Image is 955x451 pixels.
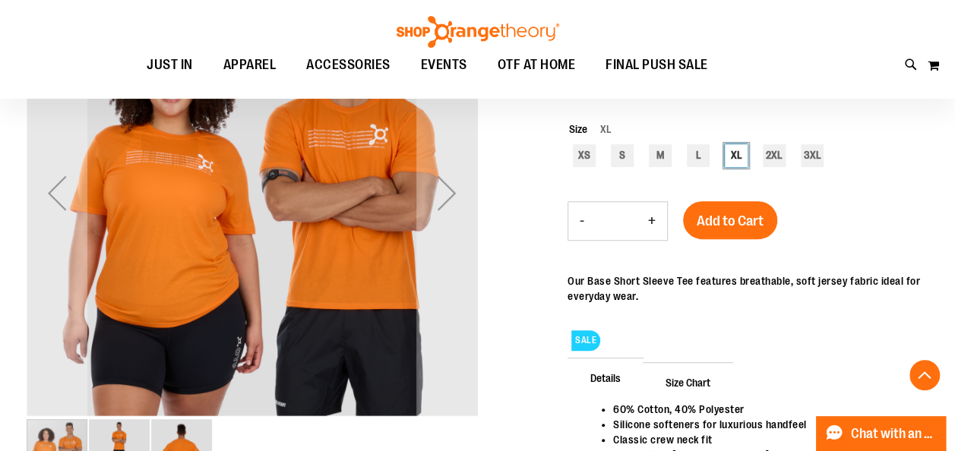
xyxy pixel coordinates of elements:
button: Add to Cart [683,201,777,239]
li: Classic crew neck fit [613,432,913,447]
img: Shop Orangetheory [394,16,561,48]
button: Increase product quantity [637,202,667,240]
div: M [649,144,672,167]
a: EVENTS [406,48,482,83]
button: Chat with an Expert [816,416,947,451]
a: APPAREL [208,48,292,82]
div: S [611,144,634,167]
div: 2XL [763,144,786,167]
div: XS [573,144,596,167]
a: JUST IN [131,48,208,83]
li: Silicone softeners for luxurious handfeel [613,417,913,432]
span: Details [568,358,644,397]
input: Product quantity [596,203,637,239]
a: FINAL PUSH SALE [590,48,723,83]
span: APPAREL [223,48,277,82]
button: Back To Top [909,360,940,390]
div: Our Base Short Sleeve Tee features breathable, soft jersey fabric ideal for everyday wear. [568,273,928,304]
span: ACCESSORIES [306,48,391,82]
span: FINAL PUSH SALE [606,48,708,82]
a: OTF AT HOME [482,48,591,83]
span: XL [587,123,612,135]
span: SALE [571,330,600,351]
button: Decrease product quantity [568,202,596,240]
span: Add to Cart [697,213,764,229]
span: Size Chart [643,362,733,402]
div: 3XL [801,144,824,167]
span: OTF AT HOME [498,48,576,82]
a: ACCESSORIES [291,48,406,83]
li: 60% Cotton, 40% Polyester [613,402,913,417]
span: Size [569,123,587,135]
div: L [687,144,710,167]
span: JUST IN [147,48,193,82]
span: Chat with an Expert [851,427,937,441]
span: EVENTS [421,48,467,82]
div: XL [725,144,748,167]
